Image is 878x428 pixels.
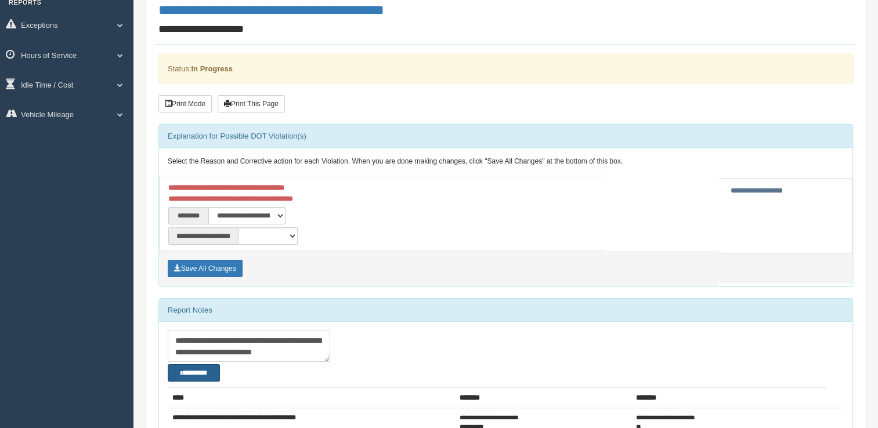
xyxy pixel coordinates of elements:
[168,364,220,382] button: Change Filter Options
[168,260,243,277] button: Save
[191,64,233,73] strong: In Progress
[158,95,212,113] button: Print Mode
[218,95,285,113] button: Print This Page
[158,54,853,84] div: Status:
[159,299,852,322] div: Report Notes
[159,125,852,148] div: Explanation for Possible DOT Violation(s)
[159,148,852,176] div: Select the Reason and Corrective action for each Violation. When you are done making changes, cli...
